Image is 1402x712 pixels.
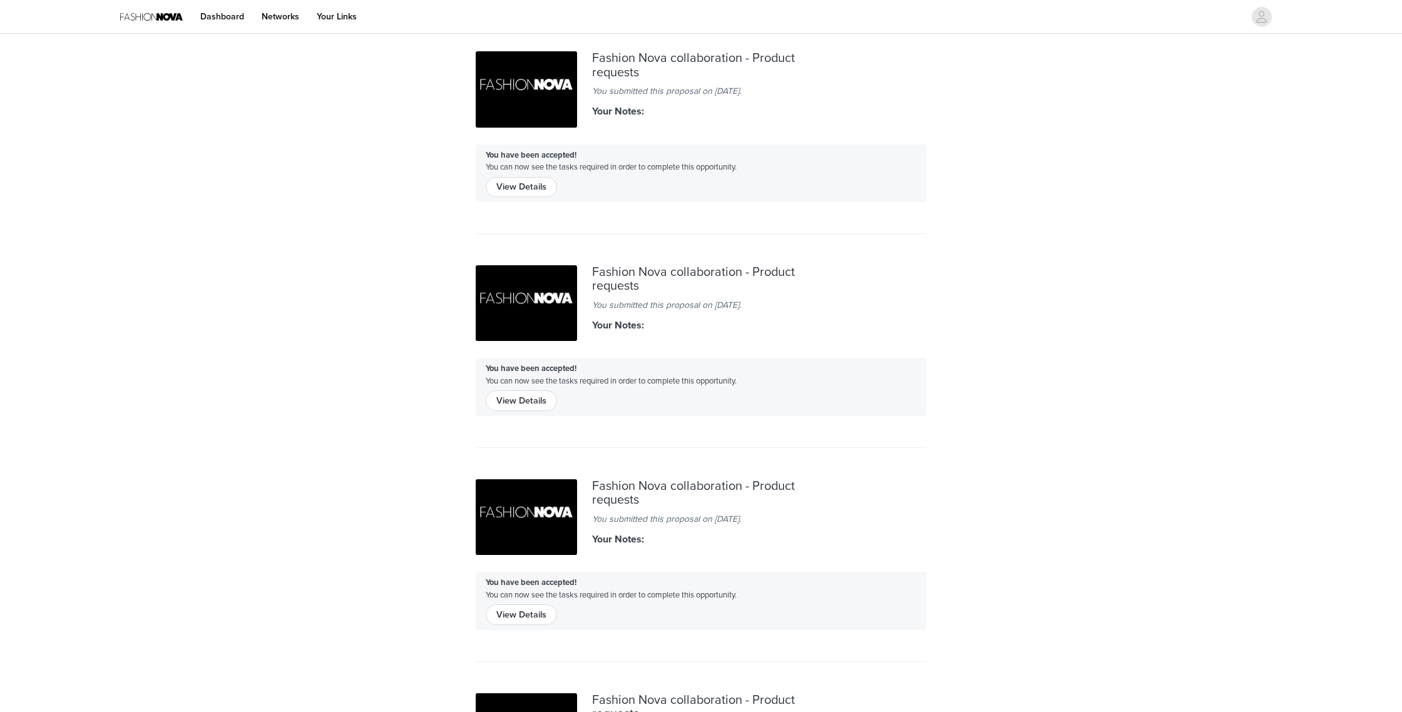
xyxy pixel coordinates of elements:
[476,51,577,128] img: 44cc05be-882a-49bd-a7fd-05fd344e62ba.jpg
[592,84,810,98] div: You submitted this proposal on [DATE].
[486,390,557,410] button: View Details
[486,150,576,160] strong: You have been accepted!
[476,479,577,556] img: 44cc05be-882a-49bd-a7fd-05fd344e62ba.jpg
[193,3,252,31] a: Dashboard
[592,298,810,312] div: You submitted this proposal on [DATE].
[486,391,557,401] a: View Details
[476,358,926,415] div: You can now see the tasks required in order to complete this opportunity.
[486,577,576,587] strong: You have been accepted!
[592,512,810,526] div: You submitted this proposal on [DATE].
[592,479,810,507] div: Fashion Nova collaboration - Product requests
[592,533,644,546] strong: Your Notes:
[592,265,810,293] div: Fashion Nova collaboration - Product requests
[486,177,557,197] button: View Details
[476,145,926,202] div: You can now see the tasks required in order to complete this opportunity.
[486,178,557,188] a: View Details
[592,319,644,332] strong: Your Notes:
[486,605,557,615] a: View Details
[486,604,557,624] button: View Details
[120,3,183,31] img: Fashion Nova Logo
[486,364,576,374] strong: You have been accepted!
[254,3,307,31] a: Networks
[1256,7,1267,27] div: avatar
[309,3,364,31] a: Your Links
[476,265,577,342] img: 44cc05be-882a-49bd-a7fd-05fd344e62ba.jpg
[476,572,926,629] div: You can now see the tasks required in order to complete this opportunity.
[592,105,644,118] strong: Your Notes:
[592,51,810,79] div: Fashion Nova collaboration - Product requests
